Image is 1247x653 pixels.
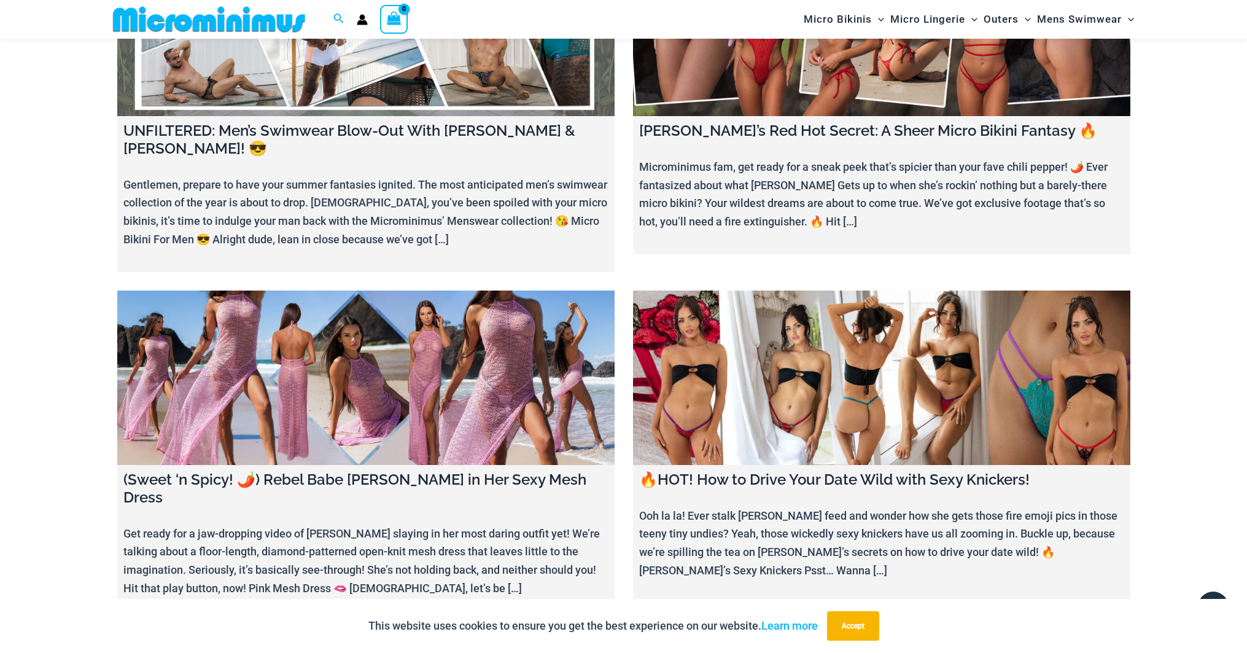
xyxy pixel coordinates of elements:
[639,507,1124,580] p: Ooh la la! Ever stalk [PERSON_NAME] feed and wonder how she gets those fire emoji pics in those t...
[1034,4,1137,35] a: Mens SwimwearMenu ToggleMenu Toggle
[1019,4,1031,35] span: Menu Toggle
[1037,4,1122,35] span: Mens Swimwear
[965,4,977,35] span: Menu Toggle
[123,525,608,598] p: Get ready for a jaw-dropping video of [PERSON_NAME] slaying in her most daring outfit yet! We’re ...
[801,4,887,35] a: Micro BikinisMenu ToggleMenu Toggle
[117,291,615,465] a: (Sweet ‘n Spicy! 🌶️) Rebel Babe Tayla in Her Sexy Mesh Dress
[380,5,408,33] a: View Shopping Cart, empty
[1122,4,1134,35] span: Menu Toggle
[639,158,1124,231] p: Microminimus fam, get ready for a sneak peek that’s spicier than your fave chili pepper! 🌶️ Ever ...
[804,4,872,35] span: Micro Bikinis
[639,471,1124,489] h4: 🔥HOT! How to Drive Your Date Wild with Sexy Knickers!
[984,4,1019,35] span: Outers
[887,4,981,35] a: Micro LingerieMenu ToggleMenu Toggle
[123,471,608,507] h4: (Sweet ‘n Spicy! 🌶️) Rebel Babe [PERSON_NAME] in Her Sexy Mesh Dress
[123,176,608,249] p: Gentlemen, prepare to have your summer fantasies ignited. The most anticipated men’s swimwear col...
[799,2,1140,37] nav: Site Navigation
[357,14,368,25] a: Account icon link
[827,611,879,641] button: Accept
[333,12,344,27] a: Search icon link
[890,4,965,35] span: Micro Lingerie
[123,122,608,158] h4: UNFILTERED: Men’s Swimwear Blow-Out With [PERSON_NAME] & [PERSON_NAME]! 😎
[981,4,1034,35] a: OutersMenu ToggleMenu Toggle
[761,619,818,632] a: Learn more
[108,6,310,33] img: MM SHOP LOGO FLAT
[872,4,884,35] span: Menu Toggle
[639,122,1124,140] h4: [PERSON_NAME]’s Red Hot Secret: A Sheer Micro Bikini Fantasy 🔥
[633,291,1130,465] a: 🔥HOT! How to Drive Your Date Wild with Sexy Knickers!
[368,617,818,635] p: This website uses cookies to ensure you get the best experience on our website.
